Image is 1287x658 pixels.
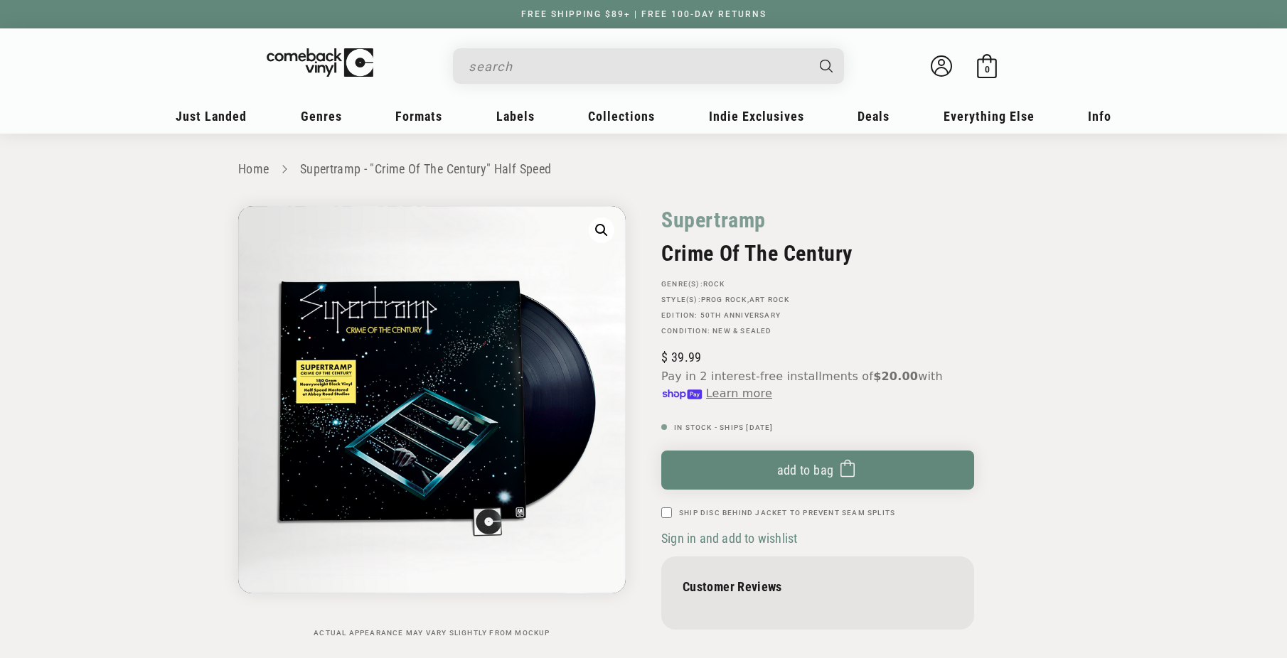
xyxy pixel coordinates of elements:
input: search [469,52,806,81]
h2: Crime Of The Century [661,241,974,266]
label: Ship Disc Behind Jacket To Prevent Seam Splits [679,507,895,518]
p: Edition: 50th Anniversary [661,311,974,320]
p: Actual appearance may vary slightly from mockup [238,629,626,637]
span: 39.99 [661,350,701,365]
p: Condition: New & Sealed [661,327,974,335]
span: Info [1088,109,1111,124]
button: Add to bag [661,451,974,490]
a: Rock [703,280,725,288]
span: Just Landed [176,109,247,124]
a: Art Rock [749,296,790,303]
media-gallery: Gallery Viewer [238,206,626,637]
span: Indie Exclusives [709,109,804,124]
span: 0 [985,64,990,75]
a: Prog Rock [701,296,747,303]
span: Add to bag [777,463,834,478]
div: Search [453,48,844,84]
a: Supertramp [661,206,766,234]
span: Formats [395,109,442,124]
p: GENRE(S): [661,280,974,288]
a: FREE SHIPPING $89+ | FREE 100-DAY RETURNS [507,9,781,19]
a: Home [238,161,269,176]
span: $ [661,350,668,365]
a: Supertramp - "Crime Of The Century" Half Speed [300,161,552,176]
button: Search [808,48,846,84]
span: Everything Else [944,109,1035,124]
span: Sign in and add to wishlist [661,531,797,546]
span: Collections [588,109,655,124]
nav: breadcrumbs [238,159,1049,180]
p: In Stock - Ships [DATE] [661,424,974,432]
p: Customer Reviews [683,579,953,594]
button: Sign in and add to wishlist [661,530,801,546]
span: Labels [496,109,535,124]
p: STYLE(S): , [661,296,974,304]
span: Deals [858,109,890,124]
span: Genres [301,109,342,124]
